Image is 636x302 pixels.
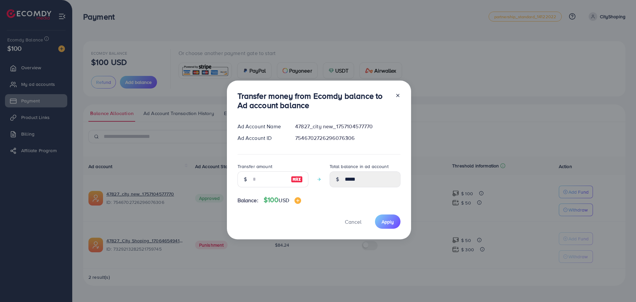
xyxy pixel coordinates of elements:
span: USD [279,197,289,204]
span: Apply [382,218,394,225]
iframe: Chat [608,272,631,297]
div: 7546702726296076306 [290,134,405,142]
span: Cancel [345,218,361,225]
h4: $100 [264,196,301,204]
img: image [294,197,301,204]
div: 47827_city new_1757104577770 [290,123,405,130]
label: Total balance in ad account [330,163,389,170]
img: image [291,175,303,183]
span: Balance: [238,197,258,204]
div: Ad Account Name [232,123,290,130]
h3: Transfer money from Ecomdy balance to Ad account balance [238,91,390,110]
label: Transfer amount [238,163,272,170]
button: Cancel [337,214,370,229]
div: Ad Account ID [232,134,290,142]
button: Apply [375,214,400,229]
